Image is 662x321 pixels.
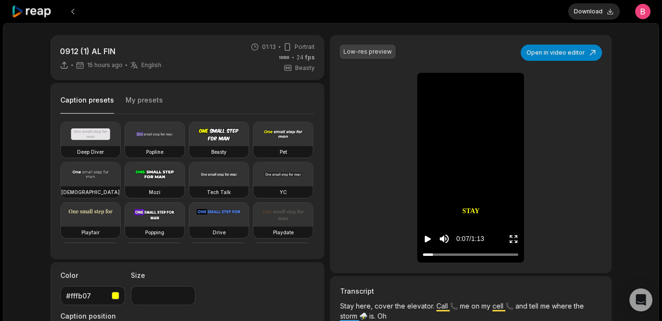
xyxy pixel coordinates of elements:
span: me [460,302,471,310]
div: #fffb07 [66,291,108,301]
label: Color [60,270,125,280]
span: cell [492,302,505,310]
span: Beasty [295,64,315,72]
h3: Beasty [211,148,227,156]
label: Caption position [60,311,175,321]
span: 15 hours ago [87,61,123,69]
span: Oh [377,312,387,320]
button: Mute sound [438,233,450,245]
span: English [141,61,161,69]
span: 01:13 [262,43,276,51]
span: is. [369,312,377,320]
h3: Playdate [273,229,294,236]
h3: Tech Talk [207,188,231,196]
h3: Drive [213,229,226,236]
h3: [DEMOGRAPHIC_DATA] [61,188,120,196]
span: tell [529,302,540,310]
button: Play video [423,230,433,248]
button: My presets [126,95,163,114]
button: Enter Fullscreen [509,230,518,248]
span: here, [356,302,375,310]
label: Size [131,270,195,280]
span: storm [340,312,359,320]
div: 0:07 / 1:13 [456,234,484,244]
button: Download [568,3,620,20]
span: fps [305,54,315,61]
h3: Mozi [149,188,160,196]
h3: Deep Diver [77,148,104,156]
span: and [515,302,529,310]
h3: Pet [280,148,287,156]
span: the [395,302,407,310]
h3: YC [280,188,287,196]
h3: Playfair [81,229,100,236]
div: Low-res preview [343,47,392,56]
span: Stay [462,208,479,214]
span: me [540,302,552,310]
span: cover [375,302,395,310]
h3: Transcript [340,286,602,296]
span: my [481,302,492,310]
button: Caption presets [60,95,114,114]
p: 0912 (1) AL FIN [60,46,161,57]
div: Open Intercom Messenger [629,288,652,311]
button: Open in video editor [521,45,602,61]
h3: Popping [145,229,164,236]
span: Portrait [295,43,315,51]
span: Call [436,302,450,310]
button: #fffb07 [60,286,125,305]
span: on [471,302,481,310]
span: the [574,302,584,310]
span: 24 [297,53,315,62]
span: where [552,302,574,310]
span: elevator. [407,302,436,310]
span: Stay [340,302,356,310]
h3: Popline [146,148,163,156]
